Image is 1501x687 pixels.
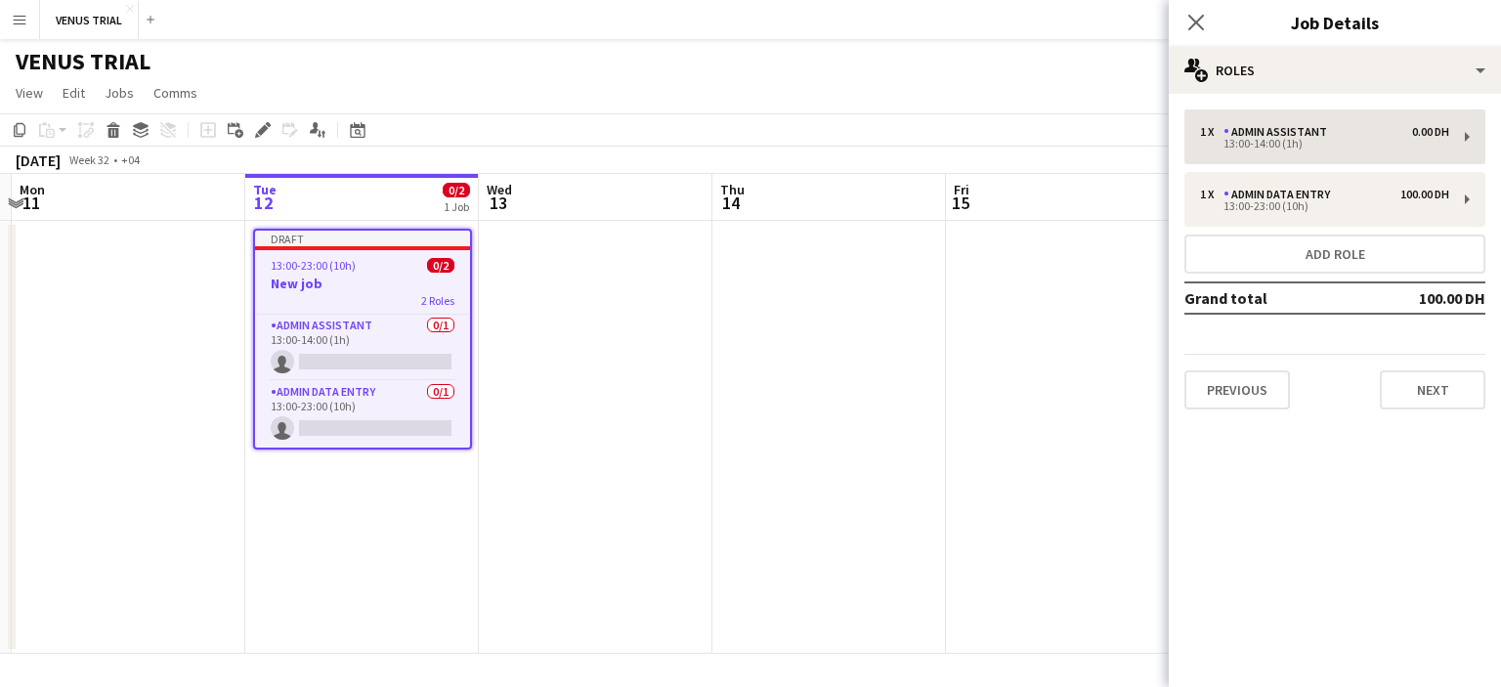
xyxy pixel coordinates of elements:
[1184,235,1485,274] button: Add role
[1223,125,1335,139] div: Admin Assistant
[717,192,745,214] span: 14
[63,84,85,102] span: Edit
[105,84,134,102] span: Jobs
[444,199,469,214] div: 1 Job
[1184,370,1290,409] button: Previous
[16,84,43,102] span: View
[720,181,745,198] span: Thu
[1412,125,1449,139] div: 0.00 DH
[253,181,277,198] span: Tue
[271,258,356,273] span: 13:00-23:00 (10h)
[16,150,61,170] div: [DATE]
[443,183,470,197] span: 0/2
[20,181,45,198] span: Mon
[1400,188,1449,201] div: 100.00 DH
[1169,47,1501,94] div: Roles
[146,80,205,106] a: Comms
[153,84,197,102] span: Comms
[40,1,139,39] button: VENUS TRIAL
[55,80,93,106] a: Edit
[487,181,512,198] span: Wed
[253,229,472,450] app-job-card: Draft13:00-23:00 (10h)0/2New job2 RolesAdmin Assistant0/113:00-14:00 (1h) Admin Data Entry0/113:0...
[1200,188,1223,201] div: 1 x
[427,258,454,273] span: 0/2
[255,315,470,381] app-card-role: Admin Assistant0/113:00-14:00 (1h)
[484,192,512,214] span: 13
[1223,188,1338,201] div: Admin Data Entry
[1200,125,1223,139] div: 1 x
[1200,201,1449,211] div: 13:00-23:00 (10h)
[421,293,454,308] span: 2 Roles
[1169,10,1501,35] h3: Job Details
[954,181,969,198] span: Fri
[250,192,277,214] span: 12
[64,152,113,167] span: Week 32
[16,47,150,76] h1: VENUS TRIAL
[1184,282,1362,314] td: Grand total
[1200,139,1449,149] div: 13:00-14:00 (1h)
[255,275,470,292] h3: New job
[17,192,45,214] span: 11
[951,192,969,214] span: 15
[1362,282,1485,314] td: 100.00 DH
[255,381,470,448] app-card-role: Admin Data Entry0/113:00-23:00 (10h)
[1380,370,1485,409] button: Next
[255,231,470,246] div: Draft
[8,80,51,106] a: View
[97,80,142,106] a: Jobs
[121,152,140,167] div: +04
